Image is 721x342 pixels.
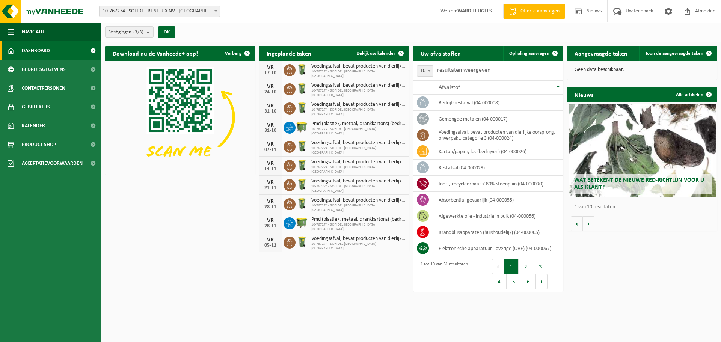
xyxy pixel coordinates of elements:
div: VR [263,103,278,109]
span: Contactpersonen [22,79,65,98]
img: WB-0140-HPE-GN-50 [296,178,308,191]
img: WB-0140-HPE-GN-50 [296,140,308,152]
div: 17-10 [263,71,278,76]
div: VR [263,122,278,128]
h2: Aangevraagde taken [567,46,635,60]
td: brandblusapparaten (huishoudelijk) (04-000065) [433,224,563,240]
td: afgewerkte olie - industrie in bulk (04-000056) [433,208,563,224]
span: Kalender [22,116,45,135]
span: Gebruikers [22,98,50,116]
div: 14-11 [263,166,278,172]
span: Wat betekent de nieuwe RED-richtlijn voor u als klant? [574,177,704,190]
p: 1 van 10 resultaten [575,205,713,210]
button: Vorige [571,216,583,231]
span: 10-767274 - SOFIDEL [GEOGRAPHIC_DATA] [GEOGRAPHIC_DATA] [311,89,406,98]
span: Vestigingen [109,27,143,38]
strong: WARD TEUGELS [457,8,492,14]
div: VR [263,218,278,224]
span: 10 [417,66,433,76]
span: 10 [417,65,433,77]
span: 10-767274 - SOFIDEL [GEOGRAPHIC_DATA] [GEOGRAPHIC_DATA] [311,69,406,78]
div: VR [263,160,278,166]
p: Geen data beschikbaar. [575,67,710,72]
span: 10-767274 - SOFIDEL [GEOGRAPHIC_DATA] [GEOGRAPHIC_DATA] [311,108,406,117]
span: 10-767274 - SOFIDEL [GEOGRAPHIC_DATA] [GEOGRAPHIC_DATA] [311,184,406,193]
div: 05-12 [263,243,278,248]
div: 31-10 [263,109,278,114]
h2: Download nu de Vanheede+ app! [105,46,205,60]
a: Toon de aangevraagde taken [639,46,716,61]
div: VR [263,84,278,90]
button: 6 [521,274,536,289]
span: Toon de aangevraagde taken [645,51,703,56]
span: Offerte aanvragen [519,8,561,15]
td: bedrijfsrestafval (04-000008) [433,95,563,111]
iframe: chat widget [4,325,125,342]
span: Voedingsafval, bevat producten van dierlijke oorsprong, onverpakt, categorie 3 [311,178,406,184]
span: Dashboard [22,41,50,60]
span: 10-767274 - SOFIDEL BENELUX NV - DUFFEL [100,6,220,17]
button: Previous [492,259,504,274]
img: WB-0140-HPE-GN-50 [296,197,308,210]
img: WB-1100-HPE-GN-50 [296,216,308,229]
a: Ophaling aanvragen [503,46,563,61]
button: Vestigingen(3/3) [105,26,154,38]
button: 1 [504,259,519,274]
button: Next [536,274,548,289]
a: Offerte aanvragen [503,4,565,19]
span: Bekijk uw kalender [357,51,395,56]
button: 2 [519,259,533,274]
div: 31-10 [263,128,278,133]
span: Verberg [225,51,241,56]
span: Voedingsafval, bevat producten van dierlijke oorsprong, onverpakt, categorie 3 [311,159,406,165]
img: WB-0140-HPE-GN-50 [296,101,308,114]
count: (3/3) [133,30,143,35]
td: absorbentia, gevaarlijk (04-000055) [433,192,563,208]
span: 10-767274 - SOFIDEL [GEOGRAPHIC_DATA] [GEOGRAPHIC_DATA] [311,146,406,155]
div: 28-11 [263,205,278,210]
span: 10-767274 - SOFIDEL [GEOGRAPHIC_DATA] [GEOGRAPHIC_DATA] [311,242,406,251]
span: Pmd (plastiek, metaal, drankkartons) (bedrijven) [311,121,406,127]
button: Verberg [219,46,255,61]
span: Voedingsafval, bevat producten van dierlijke oorsprong, onverpakt, categorie 3 [311,63,406,69]
div: 24-10 [263,90,278,95]
div: VR [263,65,278,71]
td: restafval (04-000029) [433,160,563,176]
div: VR [263,237,278,243]
span: Voedingsafval, bevat producten van dierlijke oorsprong, onverpakt, categorie 3 [311,83,406,89]
span: Acceptatievoorwaarden [22,154,83,173]
img: Download de VHEPlus App [105,61,255,173]
td: karton/papier, los (bedrijven) (04-000026) [433,143,563,160]
a: Bekijk uw kalender [351,46,409,61]
button: 4 [492,274,507,289]
div: VR [263,141,278,147]
span: Ophaling aanvragen [509,51,549,56]
span: Voedingsafval, bevat producten van dierlijke oorsprong, onverpakt, categorie 3 [311,140,406,146]
label: resultaten weergeven [437,67,490,73]
span: Voedingsafval, bevat producten van dierlijke oorsprong, onverpakt, categorie 3 [311,197,406,203]
span: Voedingsafval, bevat producten van dierlijke oorsprong, onverpakt, categorie 3 [311,102,406,108]
img: WB-1100-HPE-GN-50 [296,121,308,133]
button: Volgende [583,216,594,231]
td: elektronische apparatuur - overige (OVE) (04-000067) [433,240,563,256]
img: WB-0140-HPE-GN-50 [296,63,308,76]
img: WB-0140-HPE-GN-50 [296,159,308,172]
span: Bedrijfsgegevens [22,60,66,79]
div: 28-11 [263,224,278,229]
button: 5 [507,274,521,289]
span: 10-767274 - SOFIDEL [GEOGRAPHIC_DATA] [GEOGRAPHIC_DATA] [311,165,406,174]
div: 07-11 [263,147,278,152]
a: Alle artikelen [670,87,716,102]
img: WB-0140-HPE-GN-50 [296,82,308,95]
span: Navigatie [22,23,45,41]
button: 3 [533,259,548,274]
span: 10-767274 - SOFIDEL [GEOGRAPHIC_DATA] [GEOGRAPHIC_DATA] [311,203,406,212]
span: Voedingsafval, bevat producten van dierlijke oorsprong, onverpakt, categorie 3 [311,236,406,242]
div: 21-11 [263,185,278,191]
div: VR [263,199,278,205]
span: 10-767274 - SOFIDEL BENELUX NV - DUFFEL [99,6,220,17]
span: Pmd (plastiek, metaal, drankkartons) (bedrijven) [311,217,406,223]
div: 1 tot 10 van 51 resultaten [417,258,468,290]
span: Product Shop [22,135,56,154]
h2: Uw afvalstoffen [413,46,468,60]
